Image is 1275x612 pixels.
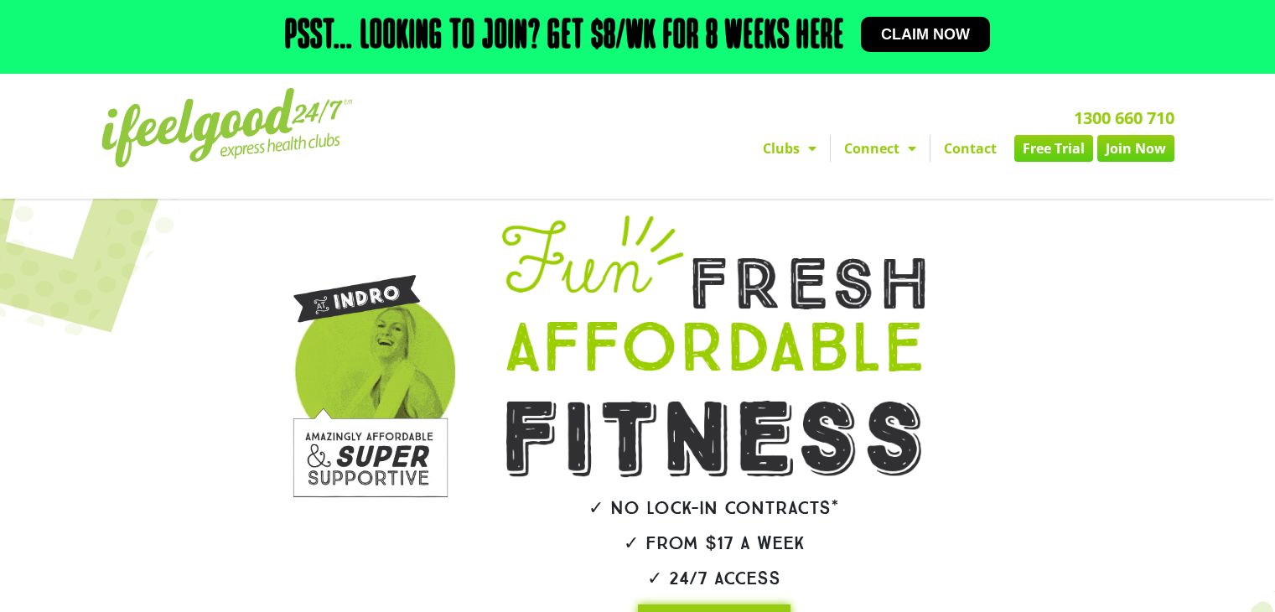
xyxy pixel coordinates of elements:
a: Connect [831,135,930,162]
span: Claim now [881,27,970,42]
a: Contact [930,135,1010,162]
h2: Psst… Looking to join? Get $8/wk for 8 weeks here [285,17,844,57]
a: 1300 660 710 [1074,106,1174,129]
a: Claim now [861,17,990,52]
a: Join Now [1097,135,1174,162]
a: Clubs [749,135,830,162]
a: Free Trial [1014,135,1093,162]
h2: ✓ 24/7 Access [455,569,973,588]
nav: Menu [483,135,1174,162]
h2: ✓ From $17 a week [455,534,973,552]
h2: ✓ No lock-in contracts* [455,499,973,517]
